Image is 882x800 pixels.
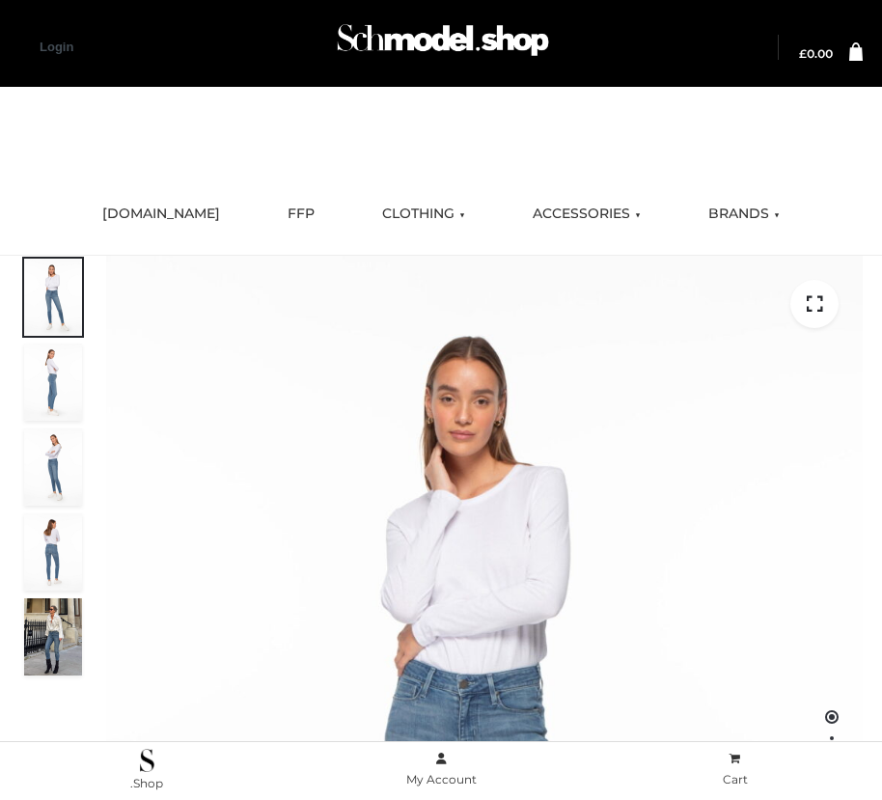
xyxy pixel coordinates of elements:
[799,46,807,61] span: £
[40,40,73,54] a: Login
[332,11,554,79] img: Schmodel Admin 964
[24,513,82,591] img: 2001KLX-Ava-skinny-cove-2-scaled_32c0e67e-5e94-449c-a916-4c02a8c03427.jpg
[140,749,154,772] img: .Shop
[24,598,82,676] img: Bowery-Skinny_Cove-1.jpg
[24,344,82,421] img: 2001KLX-Ava-skinny-cove-4-scaled_4636a833-082b-4702-abec-fd5bf279c4fc.jpg
[294,748,589,791] a: My Account
[130,776,163,790] span: .Shop
[328,16,554,79] a: Schmodel Admin 964
[518,193,655,235] a: ACCESSORIES
[694,193,794,235] a: BRANDS
[799,48,833,60] a: £0.00
[24,259,82,336] img: 2001KLX-Ava-skinny-cove-1-scaled_9b141654-9513-48e5-b76c-3dc7db129200.jpg
[723,772,748,786] span: Cart
[368,193,480,235] a: CLOTHING
[406,772,477,786] span: My Account
[799,46,833,61] bdi: 0.00
[588,748,882,791] a: Cart
[273,193,329,235] a: FFP
[88,193,234,235] a: [DOMAIN_NAME]
[24,428,82,506] img: 2001KLX-Ava-skinny-cove-3-scaled_eb6bf915-b6b9-448f-8c6c-8cabb27fd4b2.jpg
